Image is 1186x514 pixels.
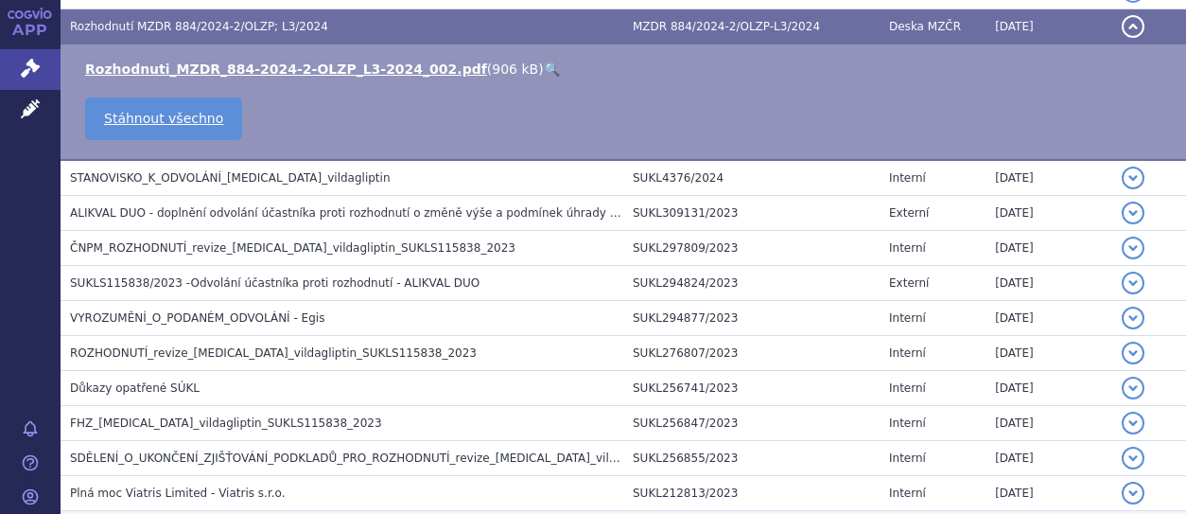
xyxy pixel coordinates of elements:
[889,381,926,395] span: Interní
[623,301,880,336] td: SUKL294877/2023
[70,241,515,255] span: ČNPM_ROZHODNUTÍ_revize_metformin_vildagliptin_SUKLS115838_2023
[1122,15,1144,38] button: detail
[1122,412,1144,434] button: detail
[889,311,926,325] span: Interní
[623,9,880,44] td: MZDR 884/2024-2/OLZP-L3/2024
[70,417,382,430] span: FHZ_metformin_vildagliptin_SUKLS115838_2023
[889,171,926,185] span: Interní
[544,62,560,77] a: 🔍
[70,206,723,220] span: ALIKVAL DUO - doplnění odvolání účastníka proti rozhodnutí o změně výše a podmínek úhrady SUKLS11...
[985,196,1111,231] td: [DATE]
[70,171,390,185] span: STANOVISKO_K_ODVOLÁNÍ_metformin_vildagliptin
[70,381,200,395] span: Důkazy opatřené SÚKL
[889,487,926,500] span: Interní
[85,62,487,77] a: Rozhodnuti_MZDR_884-2024-2-OLZP_L3-2024_002.pdf
[70,20,328,33] span: Rozhodnutí MZDR 884/2024-2/OLZP; L3/2024
[985,231,1111,266] td: [DATE]
[889,206,929,220] span: Externí
[985,371,1111,406] td: [DATE]
[85,97,242,140] a: Stáhnout všechno
[985,301,1111,336] td: [DATE]
[1122,272,1144,294] button: detail
[623,196,880,231] td: SUKL309131/2023
[492,62,538,77] span: 906 kB
[985,160,1111,196] td: [DATE]
[85,60,1167,79] li: ( )
[623,441,880,476] td: SUKL256855/2023
[70,452,778,465] span: SDĚLENÍ_O_UKONČENÍ_ZJIŠŤOVÁNÍ_PODKLADŮ_PRO_ROZHODNUTÍ_revize_metformin_vildagliptin_SUKLS115838_2023
[889,346,926,360] span: Interní
[985,9,1111,44] td: [DATE]
[1122,377,1144,399] button: detail
[889,20,961,33] span: Deska MZČR
[623,406,880,441] td: SUKL256847/2023
[623,476,880,511] td: SUKL212813/2023
[985,336,1111,371] td: [DATE]
[70,276,480,290] span: SUKLS115838/2023 -Odvolání účastníka proti rozhodnutí - ALIKVAL DUO
[623,231,880,266] td: SUKL297809/2023
[623,266,880,301] td: SUKL294824/2023
[985,476,1111,511] td: [DATE]
[985,406,1111,441] td: [DATE]
[1122,447,1144,470] button: detail
[70,311,324,325] span: VYROZUMĚNÍ_O_PODANÉM_ODVOLÁNÍ - Egis
[1122,237,1144,259] button: detail
[1122,167,1144,189] button: detail
[1122,482,1144,505] button: detail
[623,336,880,371] td: SUKL276807/2023
[889,452,926,465] span: Interní
[1122,307,1144,329] button: detail
[623,371,880,406] td: SUKL256741/2023
[889,276,929,290] span: Externí
[985,266,1111,301] td: [DATE]
[985,441,1111,476] td: [DATE]
[70,487,286,500] span: Plná moc Viatris Limited - Viatris s.r.o.
[889,241,926,255] span: Interní
[889,417,926,430] span: Interní
[1122,202,1144,224] button: detail
[70,346,477,360] span: ROZHODNUTÍ_revize_metformin_vildagliptin_SUKLS115838_2023
[623,160,880,196] td: SUKL4376/2024
[1122,342,1144,364] button: detail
